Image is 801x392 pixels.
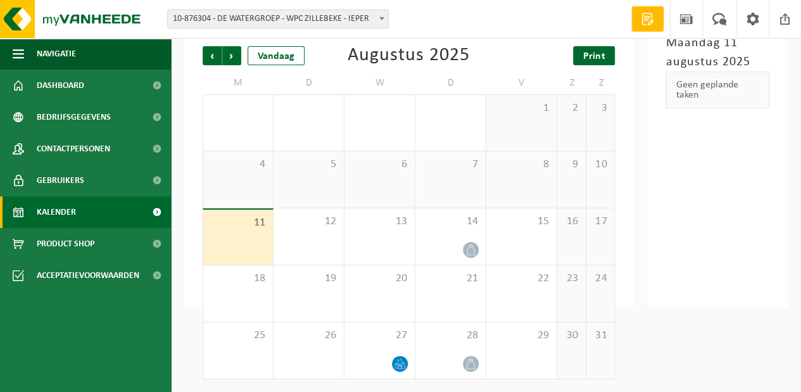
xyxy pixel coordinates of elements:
[586,72,615,94] td: Z
[564,272,579,286] span: 23
[493,101,550,115] span: 1
[167,9,389,28] span: 10-876304 - DE WATERGROEP - WPC ZILLEBEKE - IEPER
[422,272,479,286] span: 21
[493,158,550,172] span: 8
[222,46,241,65] span: Volgende
[493,272,550,286] span: 22
[280,215,337,229] span: 12
[486,72,557,94] td: V
[593,101,609,115] span: 3
[351,158,408,172] span: 6
[210,216,267,230] span: 11
[210,329,267,343] span: 25
[37,70,84,101] span: Dashboard
[348,46,470,65] div: Augustus 2025
[344,72,415,94] td: W
[593,329,609,343] span: 31
[665,72,769,108] div: Geen geplande taken
[280,329,337,343] span: 26
[37,101,111,133] span: Bedrijfsgegevens
[415,72,486,94] td: D
[564,101,579,115] span: 2
[557,72,586,94] td: Z
[210,272,267,286] span: 18
[203,46,222,65] span: Vorige
[280,158,337,172] span: 5
[493,329,550,343] span: 29
[351,329,408,343] span: 27
[564,215,579,229] span: 16
[422,101,479,115] span: 31
[210,158,267,172] span: 4
[351,101,408,115] span: 30
[274,72,344,94] td: D
[422,215,479,229] span: 14
[248,46,305,65] div: Vandaag
[280,101,337,115] span: 29
[564,158,579,172] span: 9
[593,215,609,229] span: 17
[280,272,337,286] span: 19
[203,72,274,94] td: M
[493,215,550,229] span: 15
[593,272,609,286] span: 24
[351,215,408,229] span: 13
[37,133,110,165] span: Contactpersonen
[168,10,388,28] span: 10-876304 - DE WATERGROEP - WPC ZILLEBEKE - IEPER
[210,101,267,115] span: 28
[422,329,479,343] span: 28
[37,196,76,228] span: Kalender
[583,51,605,61] span: Print
[573,46,615,65] a: Print
[37,38,76,70] span: Navigatie
[422,158,479,172] span: 7
[351,272,408,286] span: 20
[593,158,609,172] span: 10
[37,165,84,196] span: Gebruikers
[37,228,94,260] span: Product Shop
[564,329,579,343] span: 30
[37,260,139,291] span: Acceptatievoorwaarden
[665,34,769,72] h3: Maandag 11 augustus 2025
